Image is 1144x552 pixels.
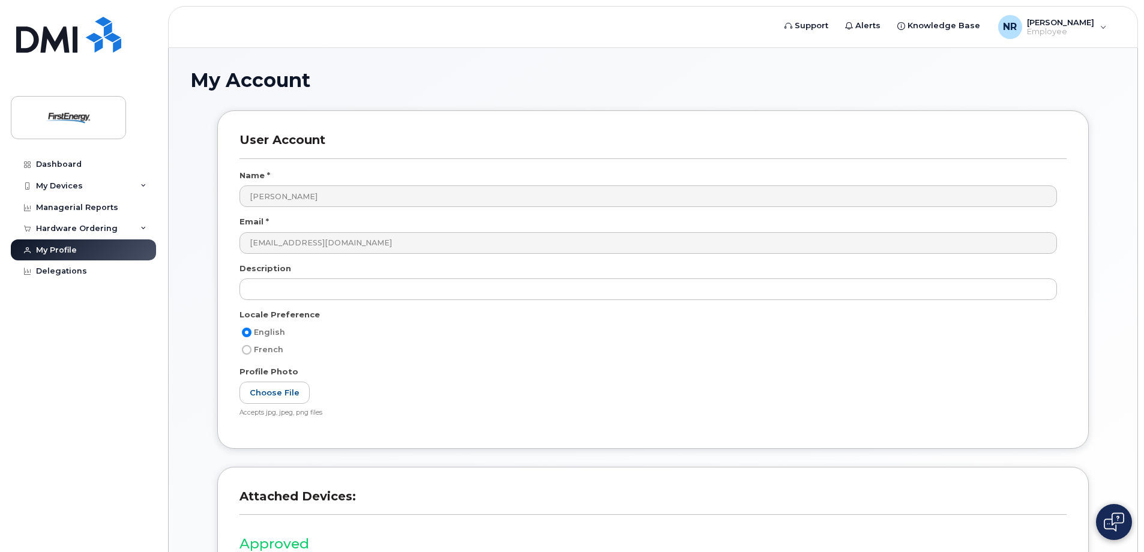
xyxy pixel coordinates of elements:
[239,409,1057,418] div: Accepts jpg, jpeg, png files
[239,263,291,274] label: Description
[239,489,1067,515] h3: Attached Devices:
[242,345,251,355] input: French
[239,536,1067,551] h3: Approved
[190,70,1116,91] h1: My Account
[239,366,298,377] label: Profile Photo
[239,309,320,320] label: Locale Preference
[239,216,269,227] label: Email *
[1104,512,1124,532] img: Open chat
[239,170,270,181] label: Name *
[254,345,283,354] span: French
[254,328,285,337] span: English
[242,328,251,337] input: English
[239,133,1067,158] h3: User Account
[239,382,310,404] label: Choose File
